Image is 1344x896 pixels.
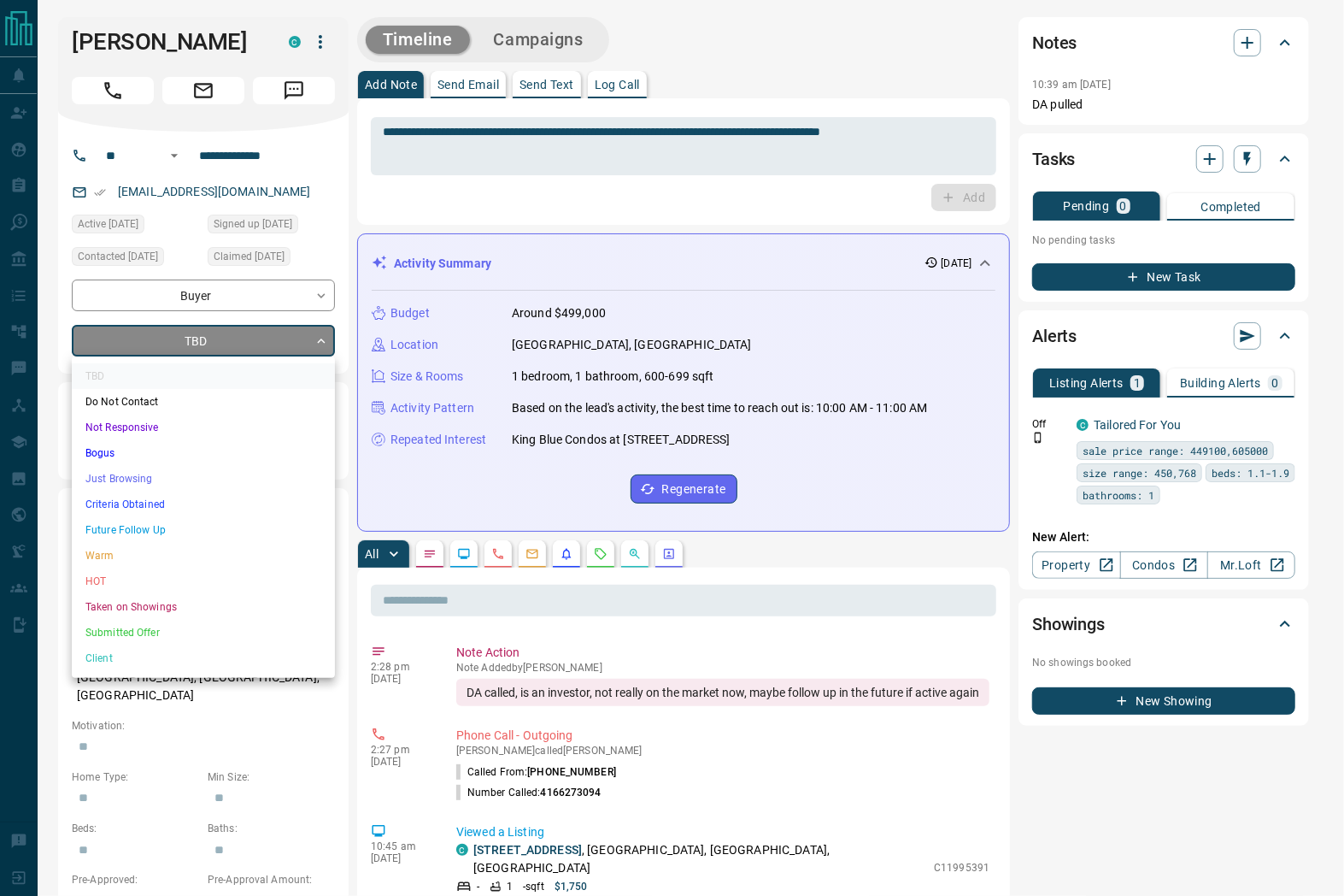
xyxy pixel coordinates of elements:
[72,594,335,620] li: Taken on Showings
[72,620,335,645] li: Submitted Offer
[72,466,335,492] li: Just Browsing
[72,440,335,466] li: Bogus
[72,645,335,671] li: Client
[72,517,335,543] li: Future Follow Up
[72,543,335,569] li: Warm
[72,415,335,440] li: Not Responsive
[72,389,335,415] li: Do Not Contact
[72,492,335,517] li: Criteria Obtained
[72,569,335,594] li: HOT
